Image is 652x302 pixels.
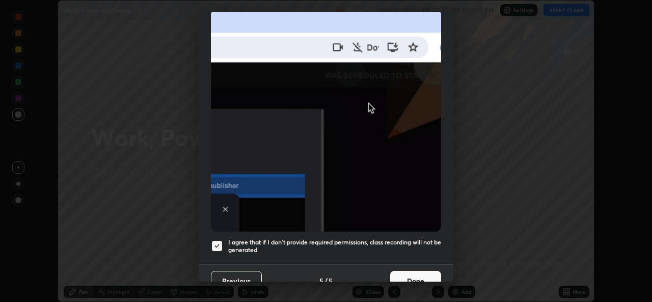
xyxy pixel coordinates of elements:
h4: / [324,276,328,286]
h5: I agree that if I don't provide required permissions, class recording will not be generated [228,238,441,254]
h4: 5 [319,276,323,286]
button: Previous [211,271,262,291]
img: downloads-permission-blocked.gif [211,9,441,232]
button: Done [390,271,441,291]
h4: 5 [329,276,333,286]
